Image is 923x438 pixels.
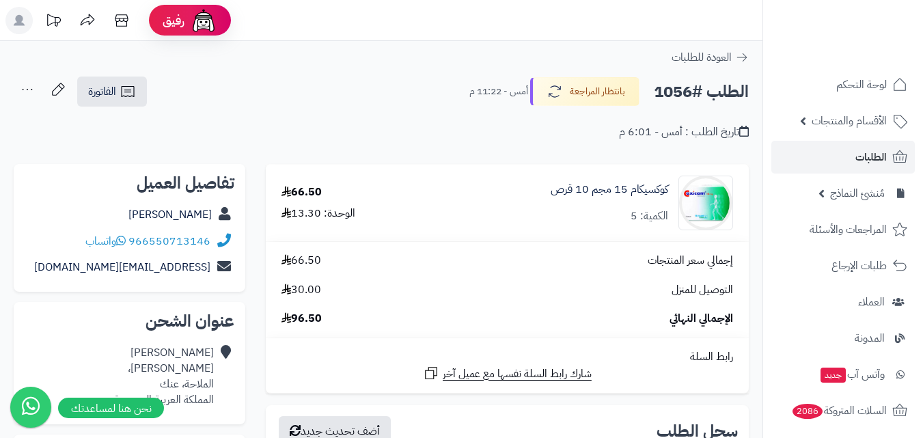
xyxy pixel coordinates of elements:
[631,208,668,224] div: الكمية: 5
[654,78,749,106] h2: الطلب #1056
[830,184,885,203] span: مُنشئ النماذج
[830,38,910,67] img: logo-2.png
[85,233,126,249] a: واتساب
[281,184,322,200] div: 66.50
[821,368,846,383] span: جديد
[25,175,234,191] h2: تفاصيل العميل
[530,77,639,106] button: بانتظار المراجعة
[88,83,116,100] span: الفاتورة
[271,349,743,365] div: رابط السلة
[114,345,214,407] div: [PERSON_NAME] [PERSON_NAME]، الملاحة، عنك المملكة العربية السعودية
[128,206,212,223] a: [PERSON_NAME]
[281,253,321,269] span: 66.50
[836,75,887,94] span: لوحة التحكم
[281,206,355,221] div: الوحدة: 13.30
[771,286,915,318] a: العملاء
[771,249,915,282] a: طلبات الإرجاع
[423,365,592,382] a: شارك رابط السلة نفسها مع عميل آخر
[771,394,915,427] a: السلات المتروكة2086
[670,311,733,327] span: الإجمالي النهائي
[281,282,321,298] span: 30.00
[25,313,234,329] h2: عنوان الشحن
[190,7,217,34] img: ai-face.png
[771,213,915,246] a: المراجعات والأسئلة
[771,68,915,101] a: لوحة التحكم
[831,256,887,275] span: طلبات الإرجاع
[819,365,885,384] span: وآتس آب
[34,259,210,275] a: [EMAIL_ADDRESS][DOMAIN_NAME]
[855,329,885,348] span: المدونة
[793,404,823,419] span: 2086
[77,77,147,107] a: الفاتورة
[648,253,733,269] span: إجمالي سعر المنتجات
[281,311,322,327] span: 96.50
[679,176,732,230] img: 539676b094199e13e616b7f409df417c65b0-90x90.jpg
[672,49,749,66] a: العودة للطلبات
[469,85,528,98] small: أمس - 11:22 م
[551,182,668,197] a: كوكسيكام 15 مجم 10 قرص
[163,12,184,29] span: رفيق
[791,401,887,420] span: السلات المتروكة
[771,141,915,174] a: الطلبات
[771,322,915,355] a: المدونة
[619,124,749,140] div: تاريخ الطلب : أمس - 6:01 م
[858,292,885,312] span: العملاء
[810,220,887,239] span: المراجعات والأسئلة
[771,358,915,391] a: وآتس آبجديد
[855,148,887,167] span: الطلبات
[812,111,887,131] span: الأقسام والمنتجات
[672,282,733,298] span: التوصيل للمنزل
[672,49,732,66] span: العودة للطلبات
[36,7,70,38] a: تحديثات المنصة
[443,366,592,382] span: شارك رابط السلة نفسها مع عميل آخر
[128,233,210,249] a: 966550713146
